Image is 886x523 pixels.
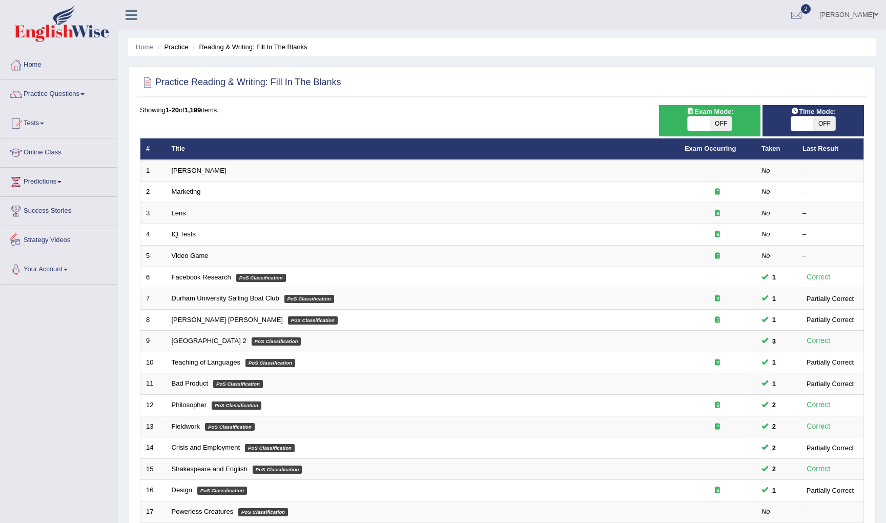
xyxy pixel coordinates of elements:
span: You can still take this question [768,293,780,304]
th: # [140,138,166,160]
div: – [802,209,858,218]
a: Marketing [172,188,201,195]
a: Fieldwork [172,423,200,430]
em: PoS Classification [205,423,255,431]
a: Tests [1,109,117,135]
span: OFF [710,116,732,131]
td: 17 [140,501,166,522]
div: – [802,166,858,176]
em: PoS Classification [245,444,295,452]
span: You can still take this question [768,399,780,410]
span: You can still take this question [768,272,780,283]
em: No [761,188,770,195]
em: PoS Classification [288,316,338,325]
a: Your Account [1,255,117,281]
a: Strategy Videos [1,226,117,252]
a: [PERSON_NAME] [172,167,226,174]
td: 11 [140,373,166,395]
a: Facebook Research [172,273,231,281]
div: Exam occurring question [685,209,750,218]
td: 12 [140,394,166,416]
span: Time Mode: [787,106,840,117]
a: Success Stories [1,197,117,223]
b: 1-20 [166,106,179,114]
a: Philosopher [172,401,207,409]
div: Partially Correct [802,442,858,453]
a: Durham University Sailing Boat Club [172,294,279,302]
td: 4 [140,224,166,246]
a: Powerless Creatures [172,508,234,515]
td: 10 [140,352,166,373]
span: You can still take this question [768,378,780,389]
a: Exam Occurring [685,145,736,152]
div: Correct [802,271,835,283]
span: OFF [813,116,835,131]
td: 6 [140,267,166,288]
span: Exam Mode: [682,106,737,117]
span: You can still take this question [768,442,780,453]
div: Partially Correct [802,293,858,304]
a: [PERSON_NAME] [PERSON_NAME] [172,316,283,324]
span: You can still take this question [768,421,780,432]
em: PoS Classification [245,359,295,367]
em: PoS Classification [236,274,286,282]
div: Exam occurring question [685,251,750,261]
span: You can still take this question [768,336,780,347]
div: Exam occurring question [685,294,750,304]
a: Bad Product [172,379,209,387]
div: – [802,187,858,197]
em: No [761,230,770,238]
td: 8 [140,309,166,331]
a: Design [172,486,192,494]
a: Video Game [172,252,209,259]
a: Home [136,43,154,51]
a: Teaching of Languages [172,358,240,366]
em: PoS Classification [197,487,247,495]
em: No [761,252,770,259]
div: Exam occurring question [685,358,750,368]
a: [GEOGRAPHIC_DATA] 2 [172,337,246,345]
div: Showing of items. [140,105,864,115]
div: Exam occurring question [685,315,750,325]
td: 9 [140,331,166,352]
em: PoS Classification [213,380,263,388]
a: IQ Tests [172,230,196,238]
div: Exam occurring question [685,486,750,495]
td: 5 [140,246,166,267]
a: Predictions [1,168,117,193]
div: – [802,251,858,261]
div: Correct [802,420,835,432]
em: PoS Classification [252,337,301,346]
a: Practice Questions [1,80,117,106]
div: Exam occurring question [685,187,750,197]
span: You can still take this question [768,464,780,474]
th: Last Result [797,138,864,160]
li: Practice [155,42,188,52]
td: 13 [140,416,166,437]
li: Reading & Writing: Fill In The Blanks [190,42,307,52]
div: Exam occurring question [685,400,750,410]
div: Correct [802,399,835,411]
em: No [761,167,770,174]
em: PoS Classification [238,508,288,516]
div: Partially Correct [802,378,858,389]
div: – [802,230,858,239]
div: Correct [802,463,835,475]
h2: Practice Reading & Writing: Fill In The Blanks [140,75,341,90]
a: Lens [172,209,186,217]
td: 14 [140,437,166,459]
em: No [761,508,770,515]
td: 7 [140,288,166,310]
a: Online Class [1,138,117,164]
div: Correct [802,335,835,347]
td: 16 [140,480,166,501]
td: 3 [140,203,166,224]
td: 2 [140,182,166,203]
em: PoS Classification [284,295,334,303]
div: Exam occurring question [685,230,750,239]
a: Home [1,51,117,76]
a: Crisis and Employment [172,444,240,451]
div: – [802,507,858,517]
em: No [761,209,770,217]
span: You can still take this question [768,357,780,368]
